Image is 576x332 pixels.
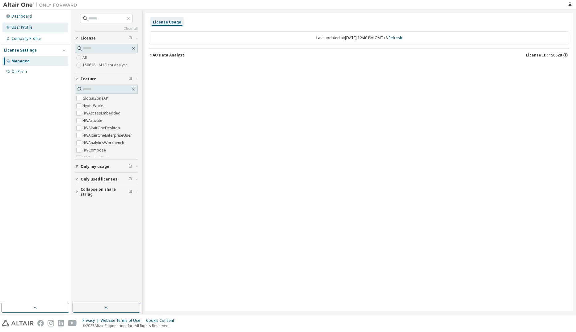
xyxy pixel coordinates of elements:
span: Only used licenses [81,177,117,182]
img: youtube.svg [68,320,77,326]
div: On Prem [11,69,27,74]
label: HWAccessEmbedded [82,110,122,117]
div: Company Profile [11,36,41,41]
div: Dashboard [11,14,32,19]
span: Only my usage [81,164,109,169]
img: altair_logo.svg [2,320,34,326]
p: © 2025 Altair Engineering, Inc. All Rights Reserved. [82,323,178,328]
div: Website Terms of Use [101,318,146,323]
button: Feature [75,72,138,86]
label: All [82,54,88,61]
span: Clear filter [128,77,132,81]
img: facebook.svg [37,320,44,326]
label: HWAltairOneDesktop [82,124,121,132]
button: Only used licenses [75,172,138,186]
button: Only my usage [75,160,138,173]
button: License [75,31,138,45]
label: 150628 - AU Data Analyst [82,61,128,69]
label: HyperWorks [82,102,106,110]
div: User Profile [11,25,32,30]
label: HWActivate [82,117,103,124]
span: Clear filter [128,164,132,169]
label: HWAnalyticsWorkbench [82,139,125,147]
div: Last updated at: [DATE] 12:40 PM GMT+8 [149,31,569,44]
span: License ID: 150628 [526,53,562,58]
label: HWCompose [82,147,107,154]
span: Feature [81,77,96,81]
div: License Usage [153,20,181,25]
div: AU Data Analyst [153,53,184,58]
div: License Settings [4,48,37,53]
span: Clear filter [128,36,132,41]
button: AU Data AnalystLicense ID: 150628 [149,48,569,62]
img: Altair One [3,2,80,8]
div: Privacy [82,318,101,323]
button: Collapse on share string [75,185,138,199]
span: License [81,36,96,41]
div: Cookie Consent [146,318,178,323]
span: Collapse on share string [81,187,128,197]
a: Refresh [389,35,402,40]
label: HWEmbedBasic [82,154,111,161]
label: GlobalZoneAP [82,95,109,102]
span: Clear filter [128,189,132,194]
img: linkedin.svg [58,320,64,326]
span: Clear filter [128,177,132,182]
a: Clear all [75,26,138,31]
div: Managed [11,59,30,64]
img: instagram.svg [48,320,54,326]
label: HWAltairOneEnterpriseUser [82,132,133,139]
